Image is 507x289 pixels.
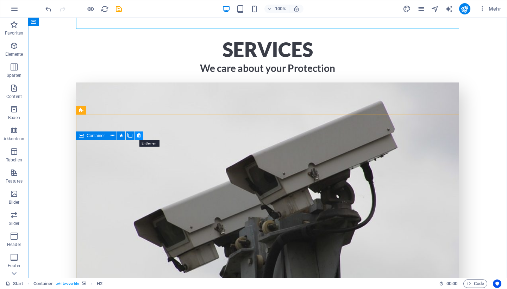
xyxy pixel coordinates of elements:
[6,279,23,288] a: Klick, um Auswahl aufzuheben. Doppelklick öffnet Seitenverwaltung
[33,279,103,288] nav: breadcrumb
[5,51,23,57] p: Elemente
[445,5,453,13] i: AI Writer
[8,115,20,121] p: Boxen
[446,279,457,288] span: 00 00
[467,279,484,288] span: Code
[56,279,79,288] span: . white-overide
[100,5,109,13] button: reload
[403,5,411,13] button: design
[87,134,105,138] span: Container
[44,5,52,13] button: undo
[275,5,286,13] h6: 100%
[5,30,23,36] p: Favoriten
[264,5,289,13] button: 100%
[6,178,23,184] p: Features
[461,5,469,13] i: Veröffentlichen
[86,5,95,13] button: Klicke hier, um den Vorschau-Modus zu verlassen
[114,5,123,13] button: save
[439,279,458,288] h6: Session-Zeit
[4,136,24,142] p: Akkordeon
[9,199,20,205] p: Bilder
[33,279,53,288] span: Klick zum Auswählen. Doppelklick zum Bearbeiten
[97,279,102,288] span: Klick zum Auswählen. Doppelklick zum Bearbeiten
[476,3,504,14] button: Mehr
[115,5,123,13] i: Save (Ctrl+S)
[417,5,425,13] i: Seiten (Strg+Alt+S)
[463,279,487,288] button: Code
[6,94,22,99] p: Content
[9,221,20,226] p: Slider
[445,5,453,13] button: text_generator
[459,3,470,14] button: publish
[8,263,20,269] p: Footer
[101,5,109,13] i: Seite neu laden
[417,5,425,13] button: pages
[493,279,501,288] button: Usercentrics
[44,5,52,13] i: Rückgängig: Text löschen (Strg+Z)
[139,140,159,147] mark: Entfernen
[7,242,21,247] p: Header
[6,157,22,163] p: Tabellen
[479,5,501,12] span: Mehr
[431,5,439,13] i: Navigator
[403,5,411,13] i: Design (Strg+Alt+Y)
[7,73,21,78] p: Spalten
[451,281,452,286] span: :
[431,5,439,13] button: navigator
[82,282,86,285] i: Element verfügt über einen Hintergrund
